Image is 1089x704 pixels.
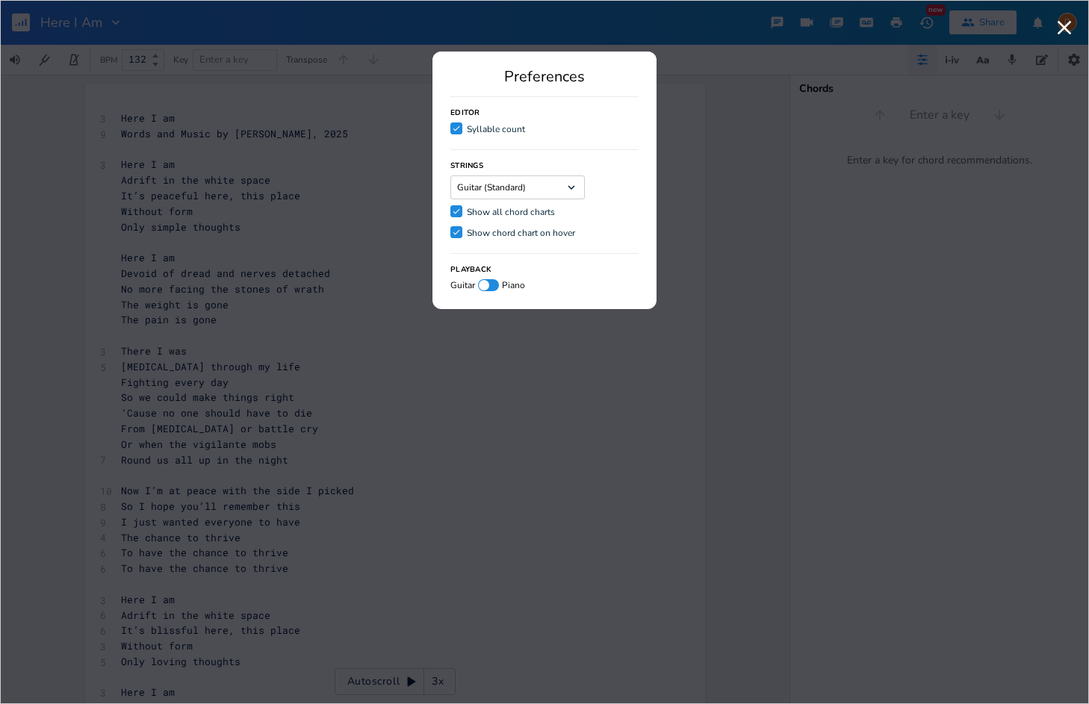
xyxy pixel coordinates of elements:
[450,281,475,290] span: Guitar
[450,162,483,169] h3: Strings
[450,69,639,84] div: Preferences
[467,228,575,237] div: Show chord chart on hover
[457,183,526,192] span: Guitar (Standard)
[467,125,525,134] div: Syllable count
[450,109,480,116] h3: Editor
[450,266,491,273] h3: Playback
[502,281,525,290] span: Piano
[467,208,555,217] div: Show all chord charts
